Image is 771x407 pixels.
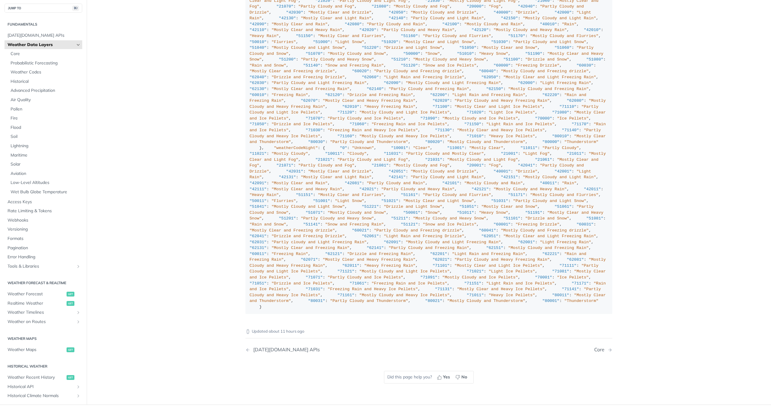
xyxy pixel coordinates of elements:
span: "Mostly Clear and Snow" [481,45,537,50]
span: Weather Codes [11,69,81,75]
span: "11011" [520,146,538,150]
span: "42131" [279,175,296,179]
span: "Partly Cloudy and Rain" [367,22,425,26]
span: Solar [11,161,81,167]
a: Versioning [5,225,82,234]
span: "Mostly Cloudy and Heavy Freezing Rain" [250,98,608,109]
button: Show subpages for Historical Climate Normals [76,393,81,398]
span: "71100" [432,104,450,109]
span: "21081" [372,163,389,168]
span: Historical Climate Normals [8,393,74,399]
span: "Mostly Clear and Light Ice Pellets" [454,104,542,109]
span: Yes [443,374,450,380]
span: "Mostly Clear and Ice Pellets" [250,110,608,121]
span: "Freezing Rain and Heavy Ice Pellets" [328,128,418,132]
a: Webhooks [5,216,82,225]
span: "Mostly Clear and Rain" [271,22,327,26]
span: "Partly Cloudy and Mostly Clear" [406,151,484,156]
span: "Clear" [413,146,430,150]
span: Probabilistic Forecasting [11,60,81,66]
span: "62140" [367,87,384,91]
span: "Mostly Clear and Drizzle" [308,169,372,174]
span: Advanced Precipitation [11,88,81,94]
span: "42030" [286,10,303,15]
span: "51100" [503,57,520,62]
span: "Partly Cloudy and Ice Pellets" [328,116,403,121]
span: "42041" [518,163,535,168]
span: Aviation [11,170,81,176]
span: "Freezing Rain" [271,93,308,97]
a: Solar [8,160,82,169]
span: "Partly Cloudy" [542,146,579,150]
button: Hide subpages for Weather Data Layers [76,42,81,47]
button: Show subpages for Tools & Libraries [76,264,81,269]
span: Historical [11,78,81,84]
span: Weather Data Layers [8,42,74,48]
span: "40010" [540,22,557,26]
a: Weather Mapsget [5,345,82,354]
span: "Ice Pellets" [557,116,588,121]
span: "Cloudy" [347,151,367,156]
span: "Partly Cloudy and Heavy Snow" [301,57,374,62]
span: "80010" [552,134,569,138]
span: "Mostly Cloudy and Light Ice Pellets" [359,110,450,115]
span: "51070" [306,51,323,56]
a: Lightning [8,141,82,151]
span: Tools & Libraries [8,263,74,269]
span: "11021" [250,151,267,156]
a: Maritime [8,151,82,160]
a: Weather Data LayersHide subpages for Weather Data Layers [5,40,82,49]
span: "Mostly Cloudy and Light Freezing Rain" [406,81,501,85]
span: "Drizzle and Light Snow" [384,45,442,50]
a: Formats [5,234,82,243]
span: No [461,374,467,380]
span: "Flurries" [271,40,296,44]
span: Realtime Weather [8,300,65,306]
span: "Mostly Clear and Light Fog" [250,151,608,162]
span: "Mostly Clear and Heavy Freezing Rain" [323,98,416,103]
span: Flood [11,124,81,130]
span: "Rain" [562,22,577,26]
span: "42001" [554,169,572,174]
span: "Mostly Cloudy and Flurries" [530,34,598,38]
span: "Mostly Cloudy and Ice Pellets" [442,116,518,121]
span: "50000" [403,51,420,56]
span: "Mostly Clear and Flurries" [318,34,384,38]
span: "Fog" [489,163,501,168]
span: "Thunderstorm" [564,140,598,144]
span: "42090" [250,22,267,26]
span: "42150" [501,16,518,20]
span: "Light Rain and Freezing Rain" [452,93,525,97]
span: "60040" [479,69,496,73]
a: Low-Level Altitudes [8,178,82,187]
span: "71110" [559,104,576,109]
span: "62030" [250,81,267,85]
span: [DATE][DOMAIN_NAME] APIs [8,32,81,38]
span: Weather Timelines [8,309,74,315]
a: Advanced Precipitation [8,86,82,95]
span: "51210" [391,57,408,62]
span: "Drizzle and Freezing Drizzle" [271,75,345,79]
span: "Snow and Freezing Rain" [325,63,384,68]
span: "weatherCodeNight" [274,146,318,150]
a: Core [8,49,82,58]
a: Weather TimelinesShow subpages for Weather Timelines [5,308,82,317]
span: "51200" [279,57,296,62]
span: Weather Maps [8,346,65,353]
span: "42110" [250,28,267,32]
a: Wet Bulb Globe Temperature [8,188,82,197]
span: "Mostly Clear and Light Rain" [301,16,372,20]
span: "Unknown" [352,146,374,150]
span: get [67,301,74,306]
span: Wet Bulb Globe Temperature [11,189,81,195]
span: "Mostly Cloudy and Rain" [464,22,523,26]
span: Fire [11,115,81,121]
span: "42130" [279,16,296,20]
span: "51030" [491,40,508,44]
span: "Partly Cloudy and Light Freezing Rain" [271,81,367,85]
span: "71090" [420,116,438,121]
span: "51150" [296,34,313,38]
span: "Mostly Clear and Light Rain" [301,175,372,179]
span: "Mostly Cloudy and Drizzle" [410,10,476,15]
span: "Drizzle and Snow" [525,57,569,62]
